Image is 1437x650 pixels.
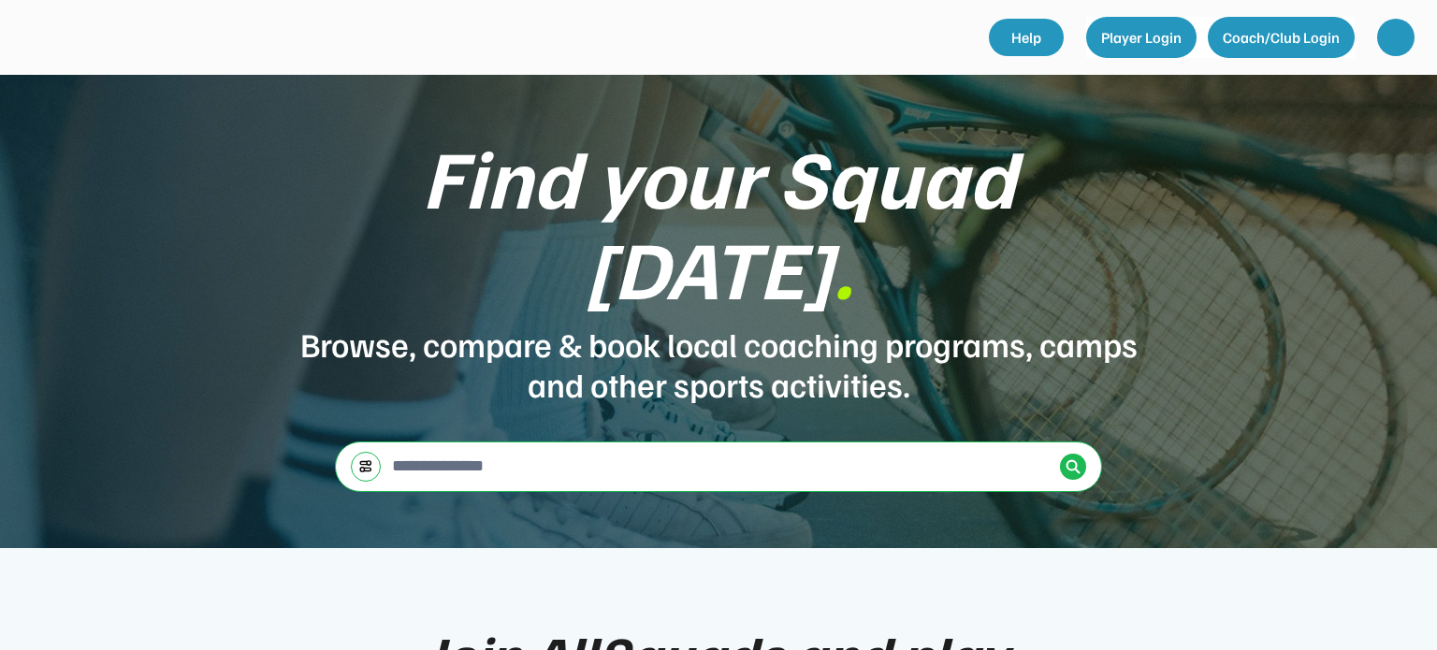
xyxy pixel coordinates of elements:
[833,215,853,318] font: .
[1208,17,1355,58] button: Coach/Club Login
[298,131,1139,312] div: Find your Squad [DATE]
[26,19,213,54] img: yH5BAEAAAAALAAAAAABAAEAAAIBRAA7
[298,324,1139,404] div: Browse, compare & book local coaching programs, camps and other sports activities.
[1386,28,1405,47] img: yH5BAEAAAAALAAAAAABAAEAAAIBRAA7
[989,19,1064,56] a: Help
[1086,17,1197,58] button: Player Login
[1066,459,1081,474] img: Icon%20%2838%29.svg
[358,459,373,473] img: settings-03.svg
